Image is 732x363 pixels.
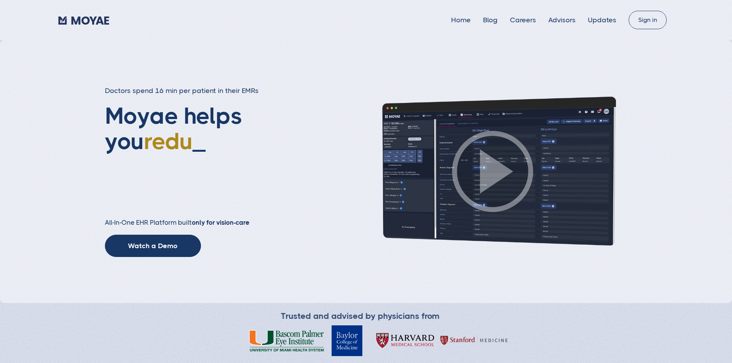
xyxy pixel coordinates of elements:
[144,128,193,154] span: redu
[440,329,509,352] img: Harvard Medical School
[629,11,667,29] a: Sign in
[588,16,616,24] a: Updates
[510,16,536,24] a: Careers
[370,329,440,352] img: Harvard Medical School
[193,128,206,154] span: _
[58,17,109,25] img: Moyae Logo
[483,16,498,24] a: Blog
[58,14,109,26] a: home
[105,235,201,257] a: Watch a Demo
[105,219,309,227] h2: All-In-One EHR Platform built
[192,219,249,226] strong: only for vision-care
[105,86,309,96] h3: Doctors spend 16 min per patient in their EMRs
[548,16,576,24] a: Advisors
[249,330,324,351] img: Bascom Palmer Eye Institute University of Miami Health System Logo
[105,103,309,203] h1: Moyae helps you
[332,325,362,356] img: Baylor College of Medicine Logo
[359,96,627,247] img: Patient history screenshot
[281,311,440,322] div: Trusted and advised by physicians from
[451,16,471,24] a: Home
